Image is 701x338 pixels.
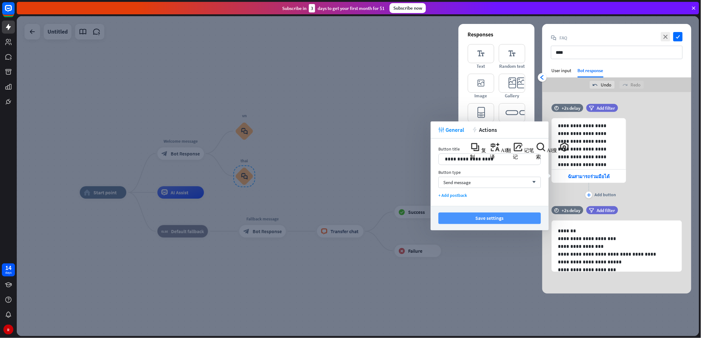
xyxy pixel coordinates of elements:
[536,142,546,152] img: hH46hMuwJzBHKAAAAAElFTkSuQmCC
[661,32,670,41] i: close
[590,81,615,89] div: Undo
[589,106,594,110] i: filter
[587,193,591,197] i: plus
[623,82,628,87] i: redo
[5,271,11,275] div: days
[562,105,581,111] div: +2s delay
[620,81,644,89] div: Redo
[554,106,559,110] i: time
[559,142,569,152] img: AivEMIV8KsPvPPD9SxUql4SH8QqllF07RjqtXqV5ygdJe4UlMEr3zb7XZL+lAGNfV6vZfL5R4VAYnRBZUUEhoFNTJsoqO0CbC...
[2,263,15,276] a: 14 days
[470,142,480,152] img: +vywMD4W03sz8AcLhV9TmKVjsAAAAABJRU5ErkJggg==
[552,67,572,73] div: User input
[540,75,545,80] i: arrowhead_left
[673,32,683,41] i: check
[597,207,615,213] span: Add filter
[513,142,523,152] img: note_menu_logo_v2.png
[472,127,477,133] i: action
[593,82,598,87] i: undo
[551,35,557,41] i: block_faq
[282,4,385,12] div: Subscribe in days to get your first month for $1
[568,174,610,179] span: ฉันสามารถร่วมมือได้
[390,3,426,13] div: Subscribe now
[479,126,497,133] span: Actions
[578,67,604,77] div: Bot response
[445,126,464,133] span: General
[589,208,594,213] i: filter
[5,265,11,271] div: 14
[554,208,559,212] i: time
[438,170,541,175] div: Button type
[560,35,568,41] span: FAQ
[595,192,616,197] div: Add button
[490,142,500,152] img: Y6Fg4b0bCsMmW1P9Q+wunl0AW5XwHbQAAAABJRU5ErkJggg==
[597,105,615,111] span: Add filter
[438,193,541,198] div: + Add postback
[3,325,13,335] div: R
[309,4,315,12] div: 3
[5,2,24,21] button: Open LiveChat chat widget
[529,181,536,184] i: arrow_down
[438,213,541,224] button: Save settings
[438,146,541,152] div: Button title
[438,127,444,133] i: tweak
[443,179,471,185] span: Send message
[562,207,581,213] div: +2s delay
